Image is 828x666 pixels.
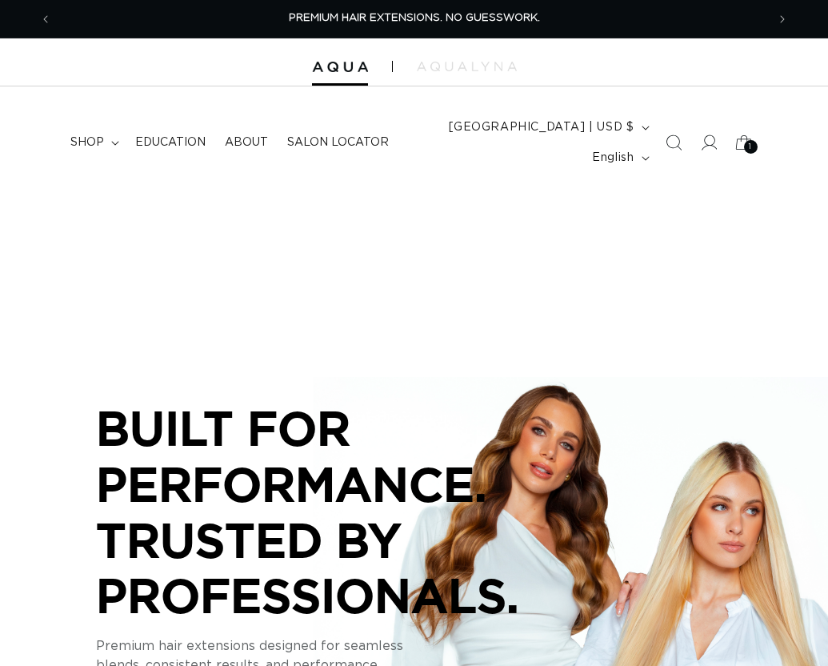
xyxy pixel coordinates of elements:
span: 1 [749,140,752,154]
button: Previous announcement [28,4,63,34]
a: Education [126,126,215,159]
a: About [215,126,278,159]
span: English [592,150,634,166]
p: BUILT FOR PERFORMANCE. TRUSTED BY PROFESSIONALS. [96,400,576,623]
summary: shop [61,126,126,159]
button: Next announcement [765,4,800,34]
span: Education [135,135,206,150]
span: [GEOGRAPHIC_DATA] | USD $ [449,119,634,136]
span: Salon Locator [287,135,389,150]
img: Aqua Hair Extensions [312,62,368,73]
button: [GEOGRAPHIC_DATA] | USD $ [439,112,656,142]
a: Salon Locator [278,126,398,159]
img: aqualyna.com [417,62,517,71]
span: PREMIUM HAIR EXTENSIONS. NO GUESSWORK. [289,13,540,23]
summary: Search [656,125,691,160]
span: About [225,135,268,150]
span: shop [70,135,104,150]
button: English [582,142,655,173]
